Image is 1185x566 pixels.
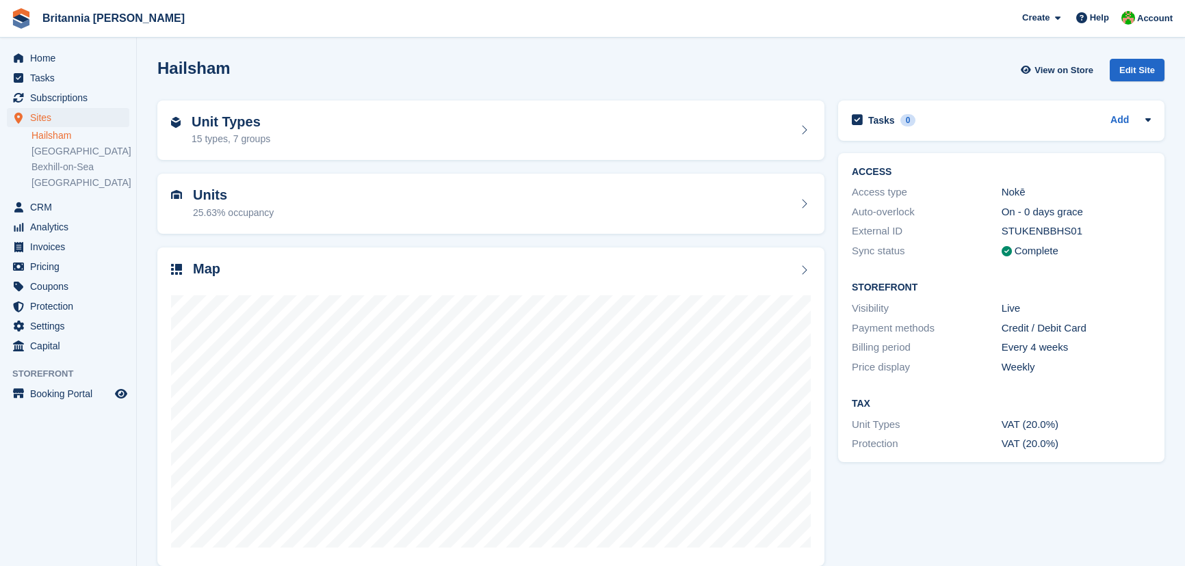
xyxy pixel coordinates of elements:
div: Every 4 weeks [1002,340,1151,355]
a: menu [7,108,129,127]
img: unit-type-icn-2b2737a686de81e16bb02015468b77c625bbabd49415b5ef34ead5e3b44a266d.svg [171,117,181,128]
h2: Map [193,261,220,277]
img: map-icn-33ee37083ee616e46c38cad1a60f524a97daa1e2b2c8c0bc3eb3415660979fc1.svg [171,264,182,275]
h2: Hailsham [157,59,231,77]
div: VAT (20.0%) [1002,436,1151,452]
span: Subscriptions [30,88,112,107]
img: unit-icn-7be61d7bf1b0ce9d3e12c5938cc71ed9869f7b940bace4675aadf7bd6d80202e.svg [171,190,182,200]
a: Preview store [113,386,129,402]
a: menu [7,217,129,237]
div: 25.63% occupancy [193,206,274,220]
a: Britannia [PERSON_NAME] [37,7,190,29]
a: menu [7,336,129,355]
div: External ID [852,224,1002,239]
a: menu [7,49,129,68]
span: Create [1022,11,1050,25]
span: Settings [30,316,112,336]
a: Units 25.63% occupancy [157,174,824,234]
span: Help [1090,11,1109,25]
img: stora-icon-8386f47178a22dfd0bd8f6a31ec36ba5ce8667c1dd55bd0f319d3a0aa187defe.svg [11,8,31,29]
a: menu [7,277,129,296]
div: Sync status [852,243,1002,259]
a: menu [7,68,129,87]
div: Edit Site [1110,59,1164,81]
span: Coupons [30,277,112,296]
img: Wendy Thorp [1121,11,1135,25]
div: Payment methods [852,321,1002,336]
a: Unit Types 15 types, 7 groups [157,100,824,161]
a: menu [7,384,129,403]
div: 15 types, 7 groups [192,132,270,146]
a: Edit Site [1110,59,1164,87]
div: STUKENBBHS01 [1002,224,1151,239]
span: Sites [30,108,112,127]
span: Pricing [30,257,112,276]
a: Hailsham [31,129,129,142]
span: Capital [30,336,112,355]
div: 0 [900,114,916,126]
h2: Tax [852,399,1151,409]
span: CRM [30,198,112,217]
div: Price display [852,360,1002,375]
a: menu [7,297,129,316]
div: VAT (20.0%) [1002,417,1151,433]
div: On - 0 days grace [1002,204,1151,220]
div: Billing period [852,340,1002,355]
a: menu [7,237,129,256]
div: Complete [1015,243,1058,259]
div: Weekly [1002,360,1151,375]
h2: Units [193,187,274,203]
span: Account [1137,12,1173,25]
span: Protection [30,297,112,316]
h2: Storefront [852,282,1151,293]
h2: Tasks [868,114,895,126]
a: menu [7,316,129,336]
div: Visibility [852,301,1002,316]
div: Auto-overlock [852,204,1002,220]
span: View on Store [1034,64,1093,77]
div: Unit Types [852,417,1002,433]
span: Tasks [30,68,112,87]
div: Protection [852,436,1002,452]
span: Invoices [30,237,112,256]
a: [GEOGRAPHIC_DATA] [31,176,129,189]
span: Analytics [30,217,112,237]
div: Nokē [1002,185,1151,200]
a: Bexhill-on-Sea [31,161,129,174]
a: menu [7,257,129,276]
span: Storefront [12,367,136,381]
div: Access type [852,185,1002,200]
div: Credit / Debit Card [1002,321,1151,336]
a: View on Store [1019,59,1099,81]
h2: ACCESS [852,167,1151,178]
span: Home [30,49,112,68]
a: menu [7,88,129,107]
a: [GEOGRAPHIC_DATA] [31,145,129,158]
a: menu [7,198,129,217]
div: Live [1002,301,1151,316]
span: Booking Portal [30,384,112,403]
a: Add [1110,113,1129,129]
h2: Unit Types [192,114,270,130]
